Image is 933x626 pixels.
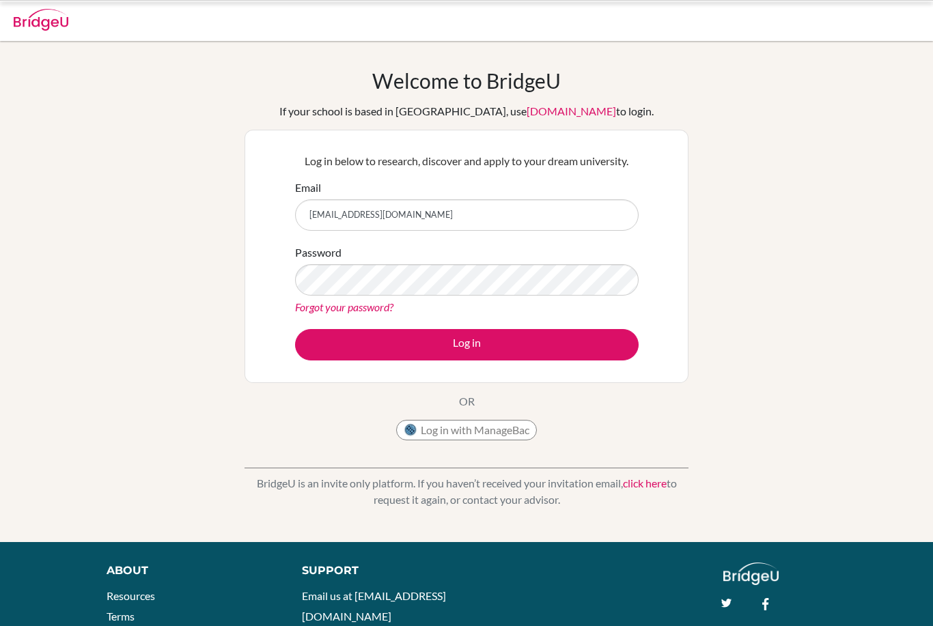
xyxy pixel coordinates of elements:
[295,329,639,360] button: Log in
[295,153,639,169] p: Log in below to research, discover and apply to your dream university.
[295,180,321,196] label: Email
[372,68,561,93] h1: Welcome to BridgeU
[302,589,446,623] a: Email us at [EMAIL_ADDRESS][DOMAIN_NAME]
[396,420,537,440] button: Log in with ManageBac
[107,610,135,623] a: Terms
[295,300,393,313] a: Forgot your password?
[279,103,654,119] div: If your school is based in [GEOGRAPHIC_DATA], use to login.
[14,9,68,31] img: Bridge-U
[107,563,271,579] div: About
[302,563,453,579] div: Support
[295,244,342,261] label: Password
[723,563,779,585] img: logo_white@2x-f4f0deed5e89b7ecb1c2cc34c3e3d731f90f0f143d5ea2071677605dd97b5244.png
[459,393,475,410] p: OR
[623,476,667,489] a: click here
[107,589,155,602] a: Resources
[527,104,616,117] a: [DOMAIN_NAME]
[245,475,688,508] p: BridgeU is an invite only platform. If you haven’t received your invitation email, to request it ...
